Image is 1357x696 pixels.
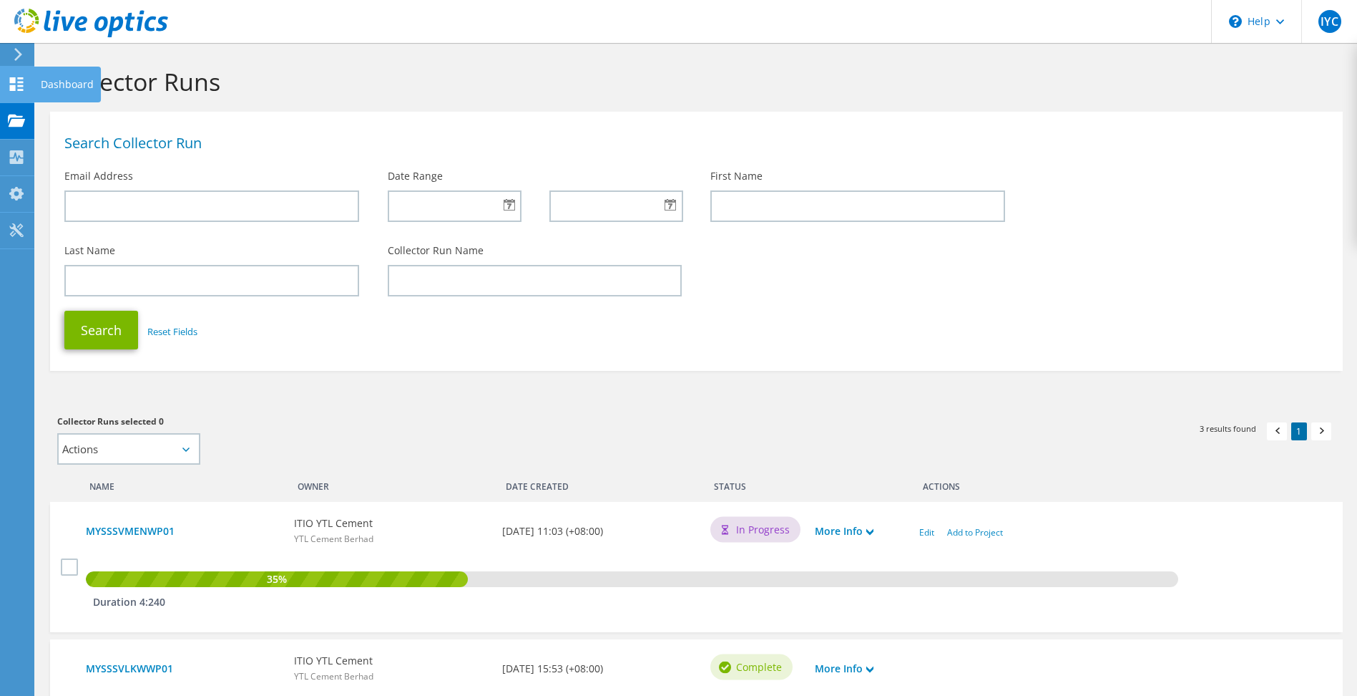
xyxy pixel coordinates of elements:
a: 1 [1291,422,1307,440]
div: Date Created [495,472,703,495]
b: ITIO YTL Cement [294,653,373,669]
div: Dashboard [34,67,101,102]
span: In Progress [736,522,790,538]
div: Name [79,472,287,495]
h1: Collector Runs [57,67,1328,97]
b: [DATE] 11:03 (+08:00) [502,523,603,539]
div: Status [703,472,808,495]
label: Last Name [64,243,115,258]
h3: Collector Runs selected 0 [57,414,682,430]
a: MYSSSVLKWWP01 [86,661,280,677]
span: YTL Cement Berhad [294,670,373,682]
span: Complete [736,659,782,675]
button: Search [64,311,138,349]
h1: Search Collector Run [64,136,1321,150]
b: [DATE] 15:53 (+08:00) [502,661,603,677]
a: MYSSSVMENWP01 [86,523,280,539]
a: Edit [919,526,934,538]
a: Add to Project [947,526,1003,538]
b: ITIO YTL Cement [294,516,373,531]
span: Duration 4:240 [93,595,165,609]
a: More Info [815,661,873,677]
a: More Info [815,523,873,539]
label: Date Range [388,169,443,183]
a: Reset Fields [147,325,197,338]
label: Email Address [64,169,133,183]
label: First Name [710,169,763,183]
div: Owner [287,472,495,495]
label: Collector Run Name [388,243,484,258]
div: 35% [86,571,468,587]
div: Actions [912,472,1328,495]
span: 3 results found [1200,422,1256,435]
span: YTL Cement Berhad [294,533,373,545]
span: IYC [1318,10,1341,33]
svg: \n [1229,15,1242,28]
